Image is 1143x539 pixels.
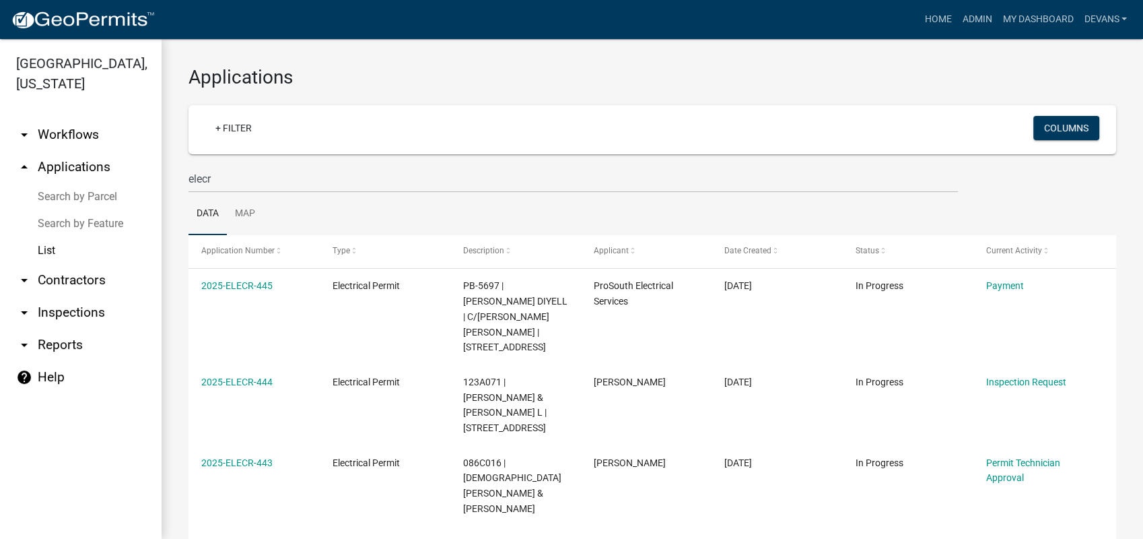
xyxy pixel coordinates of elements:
[581,235,712,267] datatable-header-cell: Applicant
[919,7,957,32] a: Home
[724,280,752,291] span: 08/14/2025
[201,246,275,255] span: Application Number
[319,235,450,267] datatable-header-cell: Type
[16,272,32,288] i: arrow_drop_down
[332,246,349,255] span: Type
[201,280,273,291] a: 2025-ELECR-445
[463,280,567,352] span: PB-5697 | GRIFFIN SHAMEKA DIYELL | C/O GRANCIANO LOPEZ | 1244 MADISON RD LOT 17
[1078,7,1132,32] a: devans
[16,127,32,143] i: arrow_drop_down
[986,457,1060,484] a: Permit Technician Approval
[16,337,32,353] i: arrow_drop_down
[712,235,842,267] datatable-header-cell: Date Created
[842,235,973,267] datatable-header-cell: Status
[332,457,399,468] span: Electrical Permit
[16,159,32,175] i: arrow_drop_up
[724,457,752,468] span: 08/13/2025
[856,457,903,468] span: In Progress
[16,369,32,385] i: help
[724,377,752,387] span: 08/14/2025
[856,280,903,291] span: In Progress
[332,377,399,387] span: Electrical Permit
[201,377,273,387] a: 2025-ELECR-444
[1033,116,1099,140] button: Columns
[724,246,771,255] span: Date Created
[986,246,1042,255] span: Current Activity
[594,377,666,387] span: Mimoza Fetai
[332,280,399,291] span: Electrical Permit
[188,165,958,193] input: Search for applications
[986,377,1066,387] a: Inspection Request
[227,193,263,236] a: Map
[856,377,903,387] span: In Progress
[16,305,32,321] i: arrow_drop_down
[463,246,504,255] span: Description
[594,246,629,255] span: Applicant
[463,457,561,514] span: 086C016 | GAY ELAINE C & ROBERT C |
[188,66,1116,89] h3: Applications
[973,235,1104,267] datatable-header-cell: Current Activity
[450,235,581,267] datatable-header-cell: Description
[986,280,1024,291] a: Payment
[463,377,547,433] span: 123A071 | MCILVOY CHRISTOPHER T & LISA L | 2400 Herodian Way SE Ste 350
[856,246,879,255] span: Status
[997,7,1078,32] a: My Dashboard
[188,235,319,267] datatable-header-cell: Application Number
[594,457,666,468] span: Charles Baxley
[205,116,263,140] a: + Filter
[957,7,997,32] a: Admin
[594,280,673,307] span: ProSouth Electrical Services
[188,193,227,236] a: Data
[201,457,273,468] a: 2025-ELECR-443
